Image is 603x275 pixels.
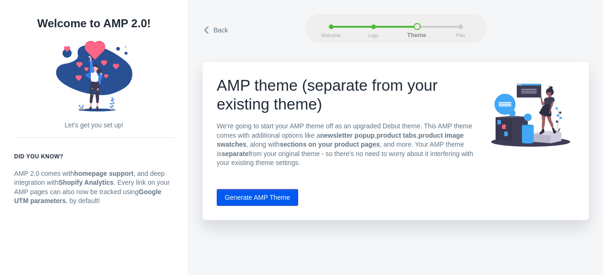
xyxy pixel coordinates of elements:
strong: Google UTM parameters [14,188,162,205]
p: Let's get you set up! [14,121,174,130]
strong: sections on your product pages [280,141,380,148]
strong: Shopify Analytics [58,179,114,186]
b: separate [221,150,249,157]
h1: AMP theme (separate from your existing theme) [217,76,487,114]
span: Welcome [319,33,343,38]
h6: Did you know? [14,152,174,161]
strong: newsletter popup [320,132,375,139]
strong: product tabs [376,132,416,139]
iframe: Drift Widget Chat Controller [556,228,592,264]
h1: Welcome to AMP 2.0! [14,14,174,33]
span: Logo [362,33,385,38]
p: AMP 2.0 comes with , and deep integration with . Every link on your AMP pages can also now be tra... [14,169,174,206]
p: We're going to start your AMP theme off as an upgraded Debut theme. This AMP theme comes with add... [217,122,487,168]
button: Generate AMP Theme [217,189,298,206]
a: Back [203,23,229,36]
span: Plan [449,33,473,38]
span: Theme [405,32,429,39]
span: Back [213,25,228,35]
strong: homepage support [74,170,133,177]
